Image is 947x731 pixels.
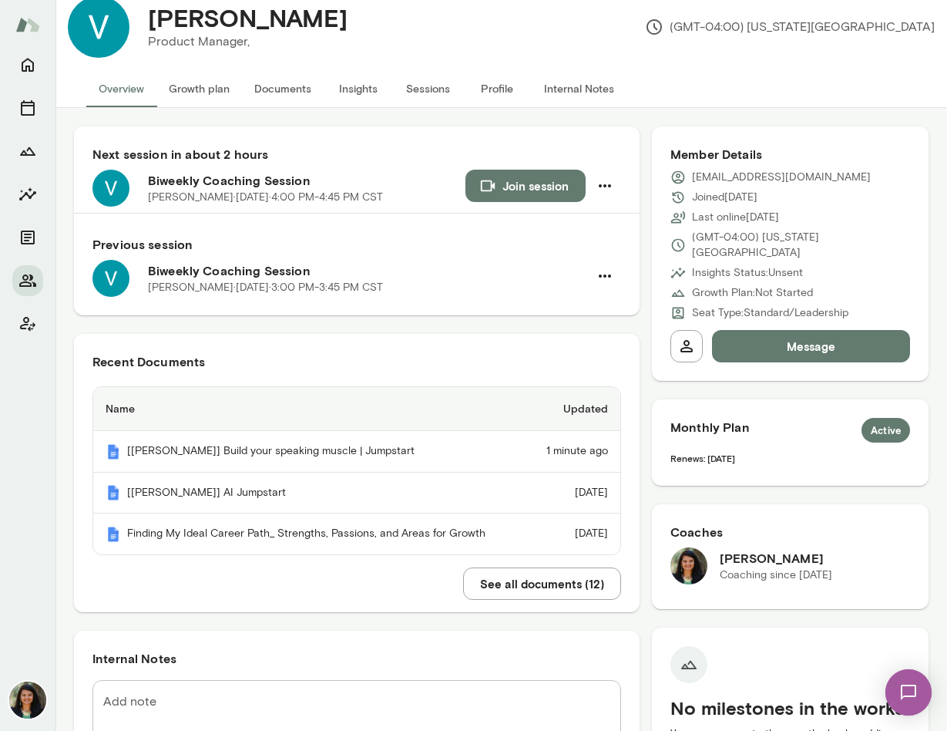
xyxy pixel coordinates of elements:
[93,387,528,431] th: Name
[670,696,910,720] h5: No milestones in the works
[15,10,40,39] img: Mento
[670,547,707,584] img: Nina Patel
[106,485,121,500] img: Mento
[148,261,589,280] h6: Biweekly Coaching Session
[86,70,156,107] button: Overview
[712,330,910,362] button: Message
[12,179,43,210] button: Insights
[148,32,348,51] p: Product Manager,
[692,210,779,225] p: Last online [DATE]
[528,473,620,514] td: [DATE]
[692,285,813,301] p: Growth Plan: Not Started
[670,418,910,443] h6: Monthly Plan
[393,70,462,107] button: Sessions
[148,190,383,205] p: [PERSON_NAME] · [DATE] · 4:00 PM-4:45 PM CST
[12,93,43,123] button: Sessions
[532,70,626,107] button: Internal Notes
[92,235,621,254] h6: Previous session
[324,70,393,107] button: Insights
[12,265,43,296] button: Members
[148,171,465,190] h6: Biweekly Coaching Session
[92,649,621,668] h6: Internal Notes
[156,70,242,107] button: Growth plan
[670,453,735,463] span: Renews: [DATE]
[720,549,832,568] h6: [PERSON_NAME]
[465,170,586,202] button: Join session
[528,514,620,554] td: [DATE]
[670,523,910,541] h6: Coaches
[92,352,621,371] h6: Recent Documents
[92,145,621,163] h6: Next session in about 2 hours
[93,514,528,554] th: Finding My Ideal Career Path_ Strengths, Passions, and Areas for Growth
[12,308,43,339] button: Client app
[692,170,871,185] p: [EMAIL_ADDRESS][DOMAIN_NAME]
[720,568,832,583] p: Coaching since [DATE]
[12,136,43,167] button: Growth Plan
[692,305,848,321] p: Seat Type: Standard/Leadership
[12,222,43,253] button: Documents
[645,18,935,36] p: (GMT-04:00) [US_STATE][GEOGRAPHIC_DATA]
[9,682,46,719] img: Nina Patel
[462,70,532,107] button: Profile
[463,568,621,600] button: See all documents (12)
[93,431,528,473] th: [[PERSON_NAME]] Build your speaking muscle | Jumpstart
[692,230,910,261] p: (GMT-04:00) [US_STATE][GEOGRAPHIC_DATA]
[692,265,803,281] p: Insights Status: Unsent
[12,49,43,80] button: Home
[861,423,910,439] span: Active
[670,145,910,163] h6: Member Details
[106,527,121,542] img: Mento
[692,190,757,205] p: Joined [DATE]
[242,70,324,107] button: Documents
[106,444,121,460] img: Mento
[148,3,348,32] h4: [PERSON_NAME]
[528,387,620,431] th: Updated
[528,431,620,473] td: 1 minute ago
[93,473,528,514] th: [[PERSON_NAME]] AI Jumpstart
[148,280,383,295] p: [PERSON_NAME] · [DATE] · 3:00 PM-3:45 PM CST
